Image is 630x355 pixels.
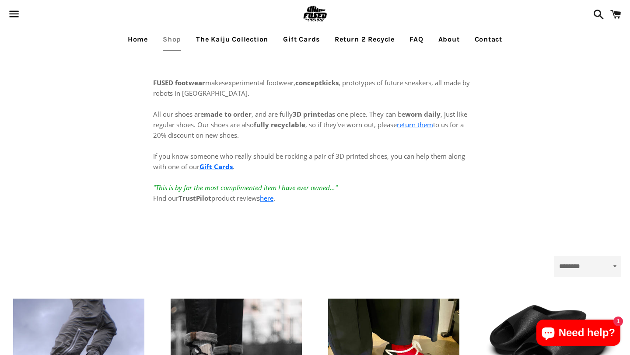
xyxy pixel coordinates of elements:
strong: TrustPilot [178,194,211,202]
a: FAQ [403,28,430,50]
a: Shop [156,28,188,50]
a: Gift Cards [276,28,326,50]
a: return them [397,120,433,129]
a: Gift Cards [199,162,233,171]
p: All our shoes are , and are fully as one piece. They can be , just like regular shoes. Our shoes ... [153,98,477,203]
span: makes [153,78,225,87]
span: experimental footwear, , prototypes of future sneakers, all made by robots in [GEOGRAPHIC_DATA]. [153,78,470,97]
strong: FUSED footwear [153,78,205,87]
a: here [260,194,273,202]
strong: fully recyclable [254,120,305,129]
strong: made to order [204,110,252,118]
a: The Kaiju Collection [189,28,275,50]
strong: worn daily [405,110,441,118]
strong: conceptkicks [295,78,339,87]
a: Contact [468,28,509,50]
a: Return 2 Recycle [328,28,401,50]
strong: 3D printed [293,110,329,118]
em: "This is by far the most complimented item I have ever owned..." [153,183,338,192]
a: About [432,28,466,50]
inbox-online-store-chat: Shopify online store chat [534,320,623,348]
a: Home [121,28,154,50]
